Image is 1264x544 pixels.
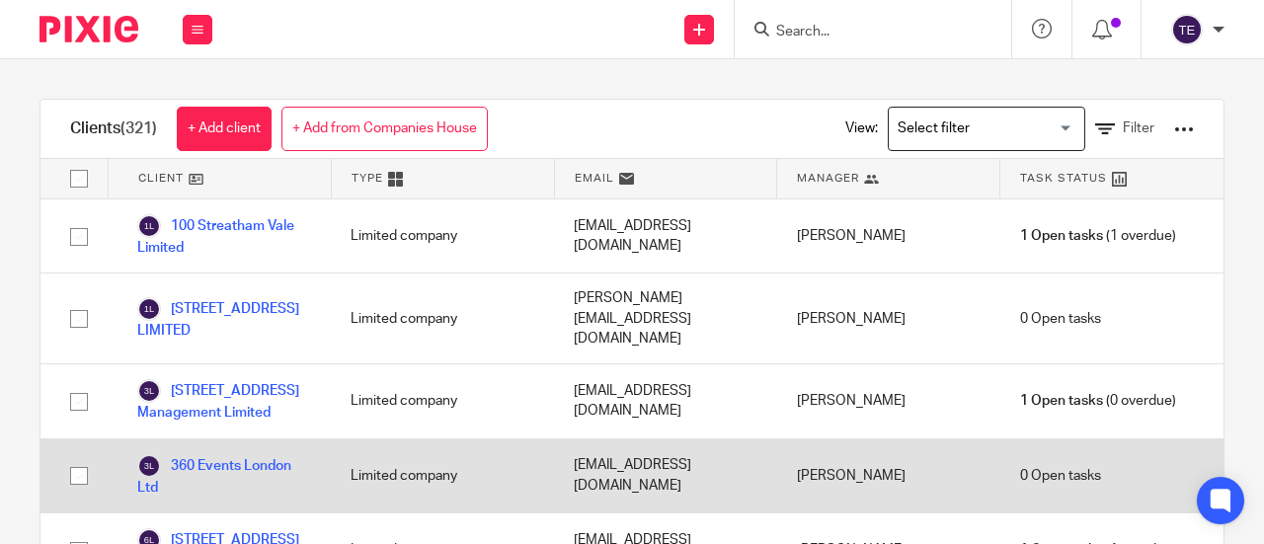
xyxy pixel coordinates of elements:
span: Client [138,170,184,187]
div: [PERSON_NAME] [777,439,1000,512]
div: Limited company [331,364,554,437]
img: Pixie [39,16,138,42]
h1: Clients [70,118,157,139]
img: svg%3E [137,454,161,478]
a: + Add client [177,107,272,151]
span: 0 Open tasks [1020,309,1101,329]
span: 1 Open tasks [1020,226,1103,246]
span: 0 Open tasks [1020,466,1101,486]
a: 360 Events London Ltd [137,454,311,498]
div: [PERSON_NAME] [777,364,1000,437]
img: svg%3E [137,297,161,321]
a: [STREET_ADDRESS] Management Limited [137,379,311,423]
input: Search for option [891,112,1073,146]
span: Filter [1123,121,1154,135]
input: Search [774,24,952,41]
div: [EMAIL_ADDRESS][DOMAIN_NAME] [554,439,777,512]
div: [PERSON_NAME][EMAIL_ADDRESS][DOMAIN_NAME] [554,273,777,363]
div: [PERSON_NAME] [777,273,1000,363]
span: (1 overdue) [1020,226,1176,246]
div: Search for option [888,107,1085,151]
span: Email [575,170,614,187]
div: [EMAIL_ADDRESS][DOMAIN_NAME] [554,364,777,437]
div: Limited company [331,273,554,363]
span: 1 Open tasks [1020,391,1103,411]
a: + Add from Companies House [281,107,488,151]
span: Type [352,170,383,187]
a: 100 Streatham Vale Limited [137,214,311,258]
span: Manager [797,170,859,187]
input: Select all [60,160,98,197]
span: Task Status [1020,170,1107,187]
img: svg%3E [1171,14,1203,45]
img: svg%3E [137,214,161,238]
span: (0 overdue) [1020,391,1176,411]
div: View: [816,100,1194,158]
div: Limited company [331,439,554,512]
span: (321) [120,120,157,136]
a: [STREET_ADDRESS] LIMITED [137,297,311,341]
div: Limited company [331,199,554,272]
div: [PERSON_NAME] [777,199,1000,272]
div: [EMAIL_ADDRESS][DOMAIN_NAME] [554,199,777,272]
img: svg%3E [137,379,161,403]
